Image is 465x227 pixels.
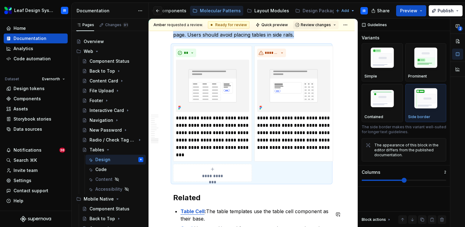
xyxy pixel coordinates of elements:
[444,170,446,175] p: 2
[4,114,68,124] a: Storybook stories
[362,217,386,222] div: Block actions
[14,147,42,153] div: Notifications
[244,6,292,16] a: Layout Modules
[74,37,146,46] a: Overview
[89,137,136,143] div: Radio / Check Tag Group
[80,96,146,106] a: Footer
[14,157,37,163] div: Search ⌘K
[4,176,68,185] a: Settings
[89,107,124,113] div: Interactive Card
[77,8,135,14] div: Documentation
[84,48,93,54] div: Web
[181,208,205,214] a: Table Cell
[74,194,146,204] div: Mobile Native
[89,68,115,74] div: Back to Top
[153,22,166,27] span: Amber
[80,145,146,155] a: Tables
[4,104,68,114] a: Assets
[4,7,12,14] img: 6e787e26-f4c0-4230-8924-624fe4a2d214.png
[85,184,146,194] a: Accessibility
[408,46,444,72] img: placeholder
[408,74,427,79] p: Prominent
[89,127,122,133] div: New Password
[84,38,104,45] div: Overview
[80,204,146,214] a: Component Status
[14,177,31,184] div: Settings
[408,86,444,113] img: placeholder
[14,35,46,42] div: Documentation
[14,167,38,173] div: Invite team
[364,46,400,72] img: placeholder
[254,8,289,14] div: Layout Modules
[14,116,51,122] div: Storybook stories
[364,87,400,111] img: placeholder
[80,135,146,145] a: Radio / Check Tag Group
[363,8,366,13] div: IR
[85,174,146,184] a: Content
[257,60,330,112] img: 148df8ed-eada-43e0-b46c-452298845a49.png
[20,216,51,222] svg: Supernova Logo
[95,166,107,173] div: Code
[377,8,390,14] span: Share
[95,186,122,192] div: Accessibility
[105,22,129,27] div: Changes
[4,155,68,165] button: Search ⌘K
[63,8,66,13] div: IR
[396,5,426,16] button: Preview
[4,94,68,104] a: Components
[76,22,94,27] div: Pages
[80,115,146,125] a: Navigation
[1,4,70,17] button: Leaf Design SystemIR
[176,60,249,112] img: f026e046-dff2-4476-9b3d-c88adb92f7b0.png
[364,114,383,119] p: Contained
[4,84,68,94] a: Design tokens
[364,74,377,79] p: Simple
[405,84,447,122] button: placeholderSide border
[80,86,146,96] a: File Upload
[362,35,380,41] div: Variants
[362,215,391,224] div: Block actions
[14,46,33,52] div: Analytics
[89,78,118,84] div: Content Card
[438,8,454,14] span: Publish
[458,26,463,31] span: 2
[408,114,430,119] p: Side border
[85,165,146,174] a: Code
[362,43,403,82] button: placeholderSimple
[14,198,23,204] div: Help
[405,43,447,82] button: placeholderProminent
[95,176,113,182] div: Content
[4,124,68,134] a: Data sources
[205,208,206,214] strong: :
[14,106,28,112] div: Assets
[173,193,330,203] h2: Related
[42,77,60,82] span: Evernorth
[301,22,331,27] span: Review changes
[80,66,146,76] a: Back to Top
[4,145,68,155] button: Notifications38
[368,5,394,16] button: Share
[14,86,45,92] div: Design tokens
[4,44,68,54] a: Analytics
[14,56,51,62] div: Code automation
[89,58,129,64] div: Component Status
[80,76,146,86] a: Content Card
[261,22,288,27] span: Quick preview
[89,147,104,153] div: Tables
[85,155,146,165] a: DesignIR
[39,75,68,83] button: Evernorth
[341,8,349,13] span: Add
[400,8,417,14] span: Preview
[374,143,442,157] div: The appearance of this block in the editor differs from the published documentation.
[80,56,146,66] a: Component Status
[362,84,403,122] button: placeholderContained
[95,157,110,163] div: Design
[153,22,203,27] span: requested a review.
[14,25,26,31] div: Home
[5,77,19,82] div: Dataset
[80,214,146,224] a: Back to Top
[4,34,68,43] a: Documentation
[89,216,115,222] div: Back to Top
